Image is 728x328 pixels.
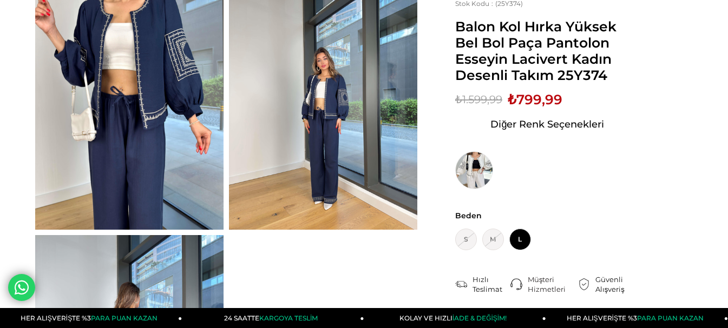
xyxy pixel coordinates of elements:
span: S [455,229,477,250]
span: M [482,229,504,250]
span: ₺1.599,99 [455,91,502,108]
span: L [509,229,531,250]
img: Balon Kol Hırka Yüksek Bel Bol Paça Pantolon Esseyin Ekru Kadın Desenli Takım 25Y374 [455,151,493,189]
span: PARA PUAN KAZAN [637,314,704,322]
span: Beden [455,211,640,220]
a: 24 SAATTEKARGOYA TESLİM [182,308,364,328]
img: shipping.png [455,278,467,290]
span: Diğer Renk Seçenekleri [490,116,604,133]
span: ₺799,99 [508,91,562,108]
a: HER ALIŞVERİŞTE %3PARA PUAN KAZAN [546,308,728,328]
div: Güvenli Alışveriş [595,275,640,294]
span: Balon Kol Hırka Yüksek Bel Bol Paça Pantolon Esseyin Lacivert Kadın Desenli Takım 25Y374 [455,18,640,83]
span: PARA PUAN KAZAN [91,314,158,322]
img: call-center.png [510,278,522,290]
div: Hızlı Teslimat [473,275,510,294]
div: Müşteri Hizmetleri [528,275,578,294]
img: security.png [578,278,590,290]
span: İADE & DEĞİŞİM! [452,314,507,322]
a: KOLAY VE HIZLIİADE & DEĞİŞİM! [364,308,546,328]
span: KARGOYA TESLİM [259,314,318,322]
